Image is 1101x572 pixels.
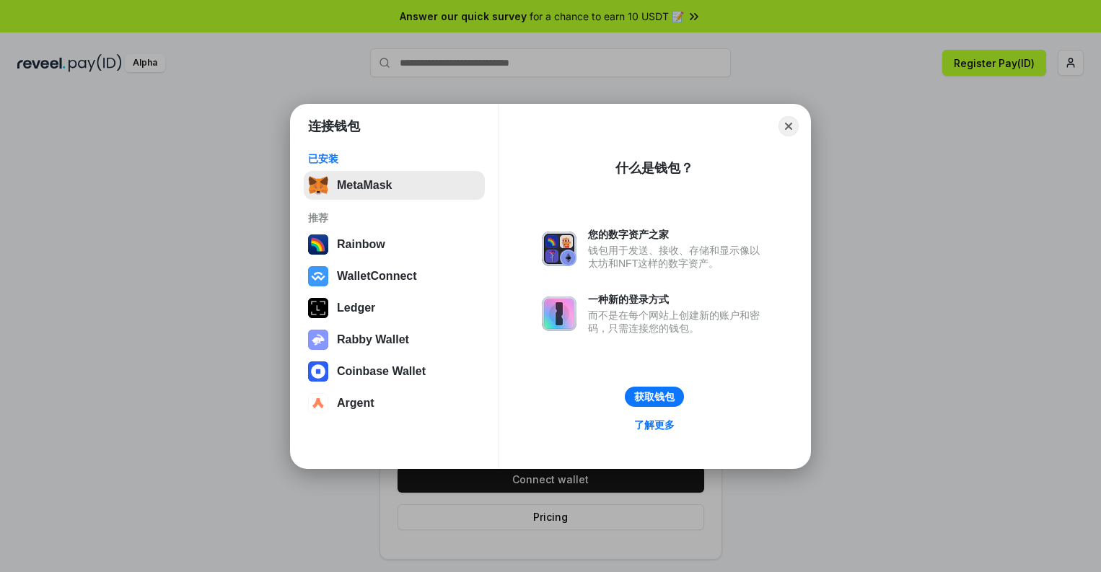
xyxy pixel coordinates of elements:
div: Coinbase Wallet [337,365,426,378]
div: MetaMask [337,179,392,192]
button: MetaMask [304,171,485,200]
div: 什么是钱包？ [615,159,693,177]
div: 钱包用于发送、接收、存储和显示像以太坊和NFT这样的数字资产。 [588,244,767,270]
div: 一种新的登录方式 [588,293,767,306]
div: 已安装 [308,152,481,165]
div: 推荐 [308,211,481,224]
div: Ledger [337,302,375,314]
button: Ledger [304,294,485,322]
button: Argent [304,389,485,418]
img: svg+xml,%3Csvg%20fill%3D%22none%22%20height%3D%2233%22%20viewBox%3D%220%200%2035%2033%22%20width%... [308,175,328,195]
button: Close [778,116,799,136]
a: 了解更多 [626,415,683,434]
img: svg+xml,%3Csvg%20width%3D%2228%22%20height%3D%2228%22%20viewBox%3D%220%200%2028%2028%22%20fill%3D... [308,361,328,382]
div: 获取钱包 [634,390,675,403]
img: svg+xml,%3Csvg%20width%3D%22120%22%20height%3D%22120%22%20viewBox%3D%220%200%20120%20120%22%20fil... [308,234,328,255]
div: 而不是在每个网站上创建新的账户和密码，只需连接您的钱包。 [588,309,767,335]
img: svg+xml,%3Csvg%20xmlns%3D%22http%3A%2F%2Fwww.w3.org%2F2000%2Fsvg%22%20fill%3D%22none%22%20viewBox... [308,330,328,350]
img: svg+xml,%3Csvg%20xmlns%3D%22http%3A%2F%2Fwww.w3.org%2F2000%2Fsvg%22%20fill%3D%22none%22%20viewBox... [542,296,576,331]
button: WalletConnect [304,262,485,291]
button: Coinbase Wallet [304,357,485,386]
img: svg+xml,%3Csvg%20width%3D%2228%22%20height%3D%2228%22%20viewBox%3D%220%200%2028%2028%22%20fill%3D... [308,393,328,413]
img: svg+xml,%3Csvg%20width%3D%2228%22%20height%3D%2228%22%20viewBox%3D%220%200%2028%2028%22%20fill%3D... [308,266,328,286]
div: WalletConnect [337,270,417,283]
button: Rainbow [304,230,485,259]
img: svg+xml,%3Csvg%20xmlns%3D%22http%3A%2F%2Fwww.w3.org%2F2000%2Fsvg%22%20fill%3D%22none%22%20viewBox... [542,232,576,266]
div: Rabby Wallet [337,333,409,346]
button: Rabby Wallet [304,325,485,354]
div: Argent [337,397,374,410]
div: 了解更多 [634,418,675,431]
img: svg+xml,%3Csvg%20xmlns%3D%22http%3A%2F%2Fwww.w3.org%2F2000%2Fsvg%22%20width%3D%2228%22%20height%3... [308,298,328,318]
h1: 连接钱包 [308,118,360,135]
div: 您的数字资产之家 [588,228,767,241]
div: Rainbow [337,238,385,251]
button: 获取钱包 [625,387,684,407]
